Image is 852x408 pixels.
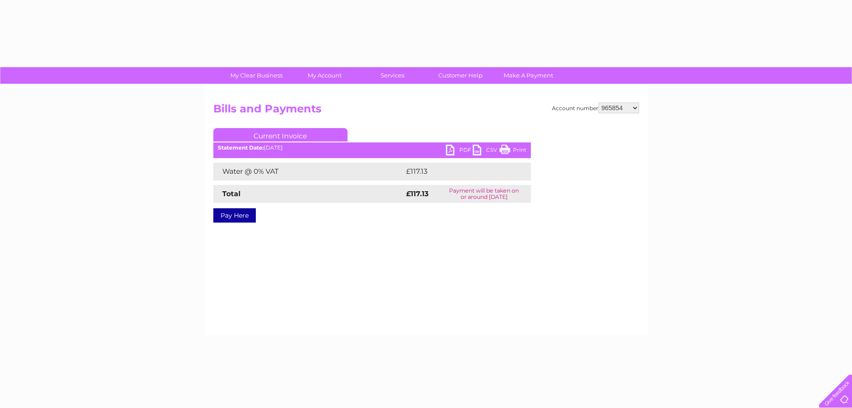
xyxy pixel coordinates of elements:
[213,145,531,151] div: [DATE]
[213,208,256,223] a: Pay Here
[424,67,497,84] a: Customer Help
[446,145,473,158] a: PDF
[288,67,361,84] a: My Account
[500,145,526,158] a: Print
[404,163,512,180] td: £117.13
[213,163,404,180] td: Water @ 0% VAT
[220,67,293,84] a: My Clear Business
[437,185,531,203] td: Payment will be taken on or around [DATE]
[356,67,429,84] a: Services
[552,103,639,113] div: Account number
[473,145,500,158] a: CSV
[218,144,264,151] b: Statement Date:
[213,103,639,120] h2: Bills and Payments
[222,189,241,198] strong: Total
[492,67,565,84] a: Make A Payment
[213,128,348,142] a: Current Invoice
[406,189,428,198] strong: £117.13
